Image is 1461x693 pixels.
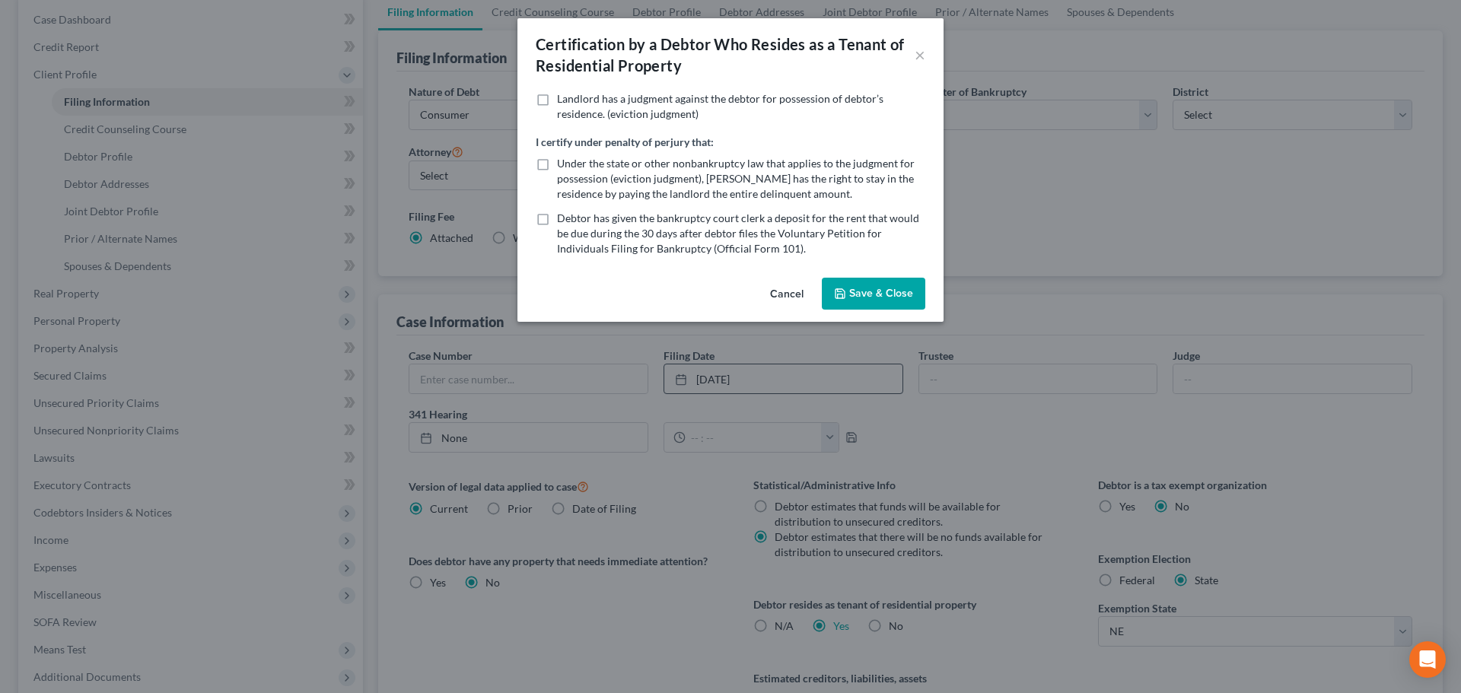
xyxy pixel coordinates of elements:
[1409,641,1446,678] div: Open Intercom Messenger
[557,157,915,200] span: Under the state or other nonbankruptcy law that applies to the judgment for possession (eviction ...
[536,134,714,150] label: I certify under penalty of perjury that:
[758,279,816,310] button: Cancel
[536,33,915,76] div: Certification by a Debtor Who Resides as a Tenant of Residential Property
[915,46,925,64] button: ×
[557,92,883,120] span: Landlord has a judgment against the debtor for possession of debtor’s residence. (eviction judgment)
[822,278,925,310] button: Save & Close
[557,211,919,255] span: Debtor has given the bankruptcy court clerk a deposit for the rent that would be due during the 3...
